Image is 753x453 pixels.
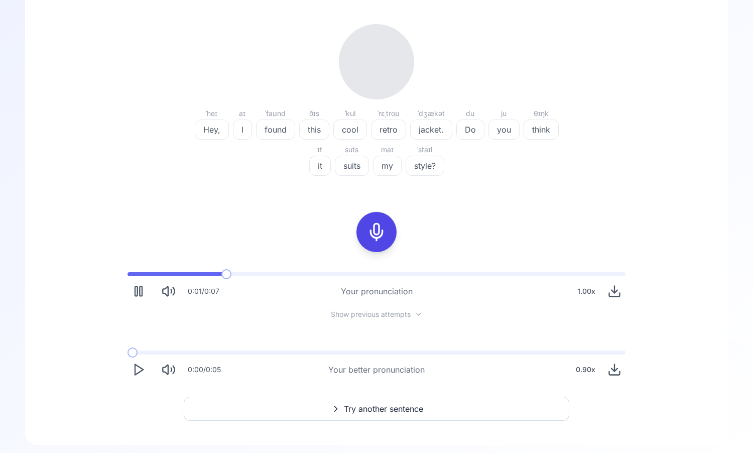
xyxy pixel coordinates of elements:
button: Try another sentence [184,397,569,421]
div: ˈheɪ [195,107,229,120]
span: jacket. [411,124,452,136]
button: Mute [158,359,180,381]
div: 1.00 x [573,281,599,301]
button: my [373,156,402,176]
button: cool [333,120,367,140]
div: 0:00 / 0:05 [188,365,221,375]
div: ˈkul [333,107,367,120]
span: think [524,124,558,136]
span: Try another sentence [344,403,423,415]
div: Your better pronunciation [328,364,425,376]
button: Download audio [603,359,625,381]
div: 0.90 x [572,360,599,380]
span: I [233,124,252,136]
button: style? [406,156,444,176]
div: aɪ [233,107,252,120]
span: Hey, [195,124,228,136]
span: style? [406,160,444,172]
button: Do [456,120,484,140]
div: θɪŋk [524,107,559,120]
button: think [524,120,559,140]
button: found [256,120,295,140]
button: Play [128,359,150,381]
span: Show previous attempts [331,309,411,319]
span: Do [457,124,484,136]
button: retro [371,120,406,140]
div: Your pronunciation [341,285,413,297]
button: Mute [158,280,180,302]
div: suts [335,144,369,156]
div: ðɪs [299,107,329,120]
div: ˈstaɪl [406,144,444,156]
span: found [257,124,295,136]
button: this [299,120,329,140]
span: cool [334,124,366,136]
span: my [373,160,401,172]
div: ɪt [309,144,331,156]
div: ˈfaʊnd [256,107,295,120]
div: 0:01 / 0:07 [188,286,219,296]
button: Pause [128,280,150,302]
span: you [489,124,519,136]
button: it [309,156,331,176]
button: I [233,120,252,140]
button: Download audio [603,280,625,302]
div: maɪ [373,144,402,156]
button: you [488,120,520,140]
button: Hey, [195,120,229,140]
div: ˈdʒækət [410,107,452,120]
span: retro [371,124,406,136]
button: suits [335,156,369,176]
span: this [300,124,329,136]
span: suits [335,160,368,172]
button: jacket. [410,120,452,140]
div: ˈrɛˌtroʊ [371,107,406,120]
div: ju [488,107,520,120]
button: Show previous attempts [323,310,431,318]
div: du [456,107,484,120]
span: it [310,160,330,172]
